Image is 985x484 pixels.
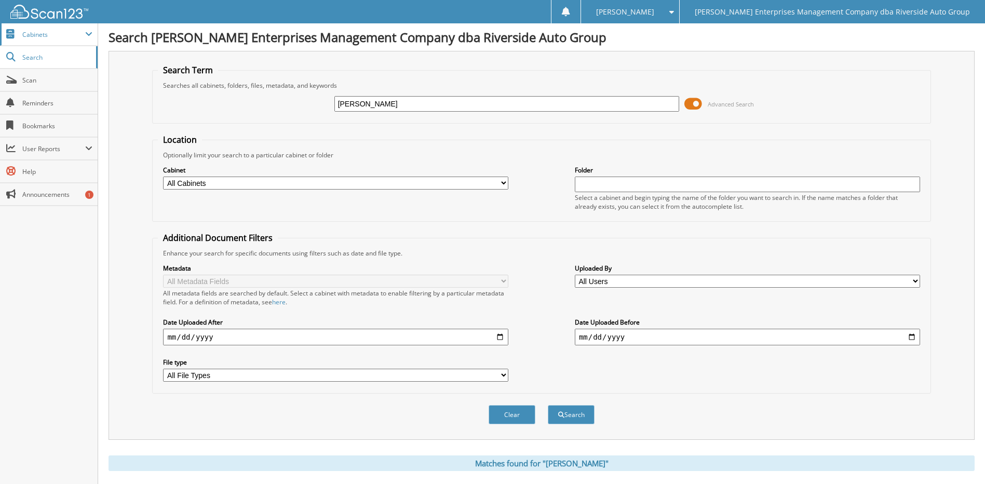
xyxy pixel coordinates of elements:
span: Cabinets [22,30,85,39]
span: Scan [22,76,92,85]
span: [PERSON_NAME] Enterprises Management Company dba Riverside Auto Group [695,9,970,15]
label: Date Uploaded After [163,318,508,327]
label: Uploaded By [575,264,920,273]
div: 1 [85,191,93,199]
div: Matches found for "[PERSON_NAME]" [109,455,975,471]
input: end [575,329,920,345]
button: Search [548,405,595,424]
span: Search [22,53,91,62]
button: Clear [489,405,535,424]
label: File type [163,358,508,367]
span: [PERSON_NAME] [596,9,654,15]
div: Optionally limit your search to a particular cabinet or folder [158,151,925,159]
div: All metadata fields are searched by default. Select a cabinet with metadata to enable filtering b... [163,289,508,306]
span: Advanced Search [708,100,754,108]
div: Searches all cabinets, folders, files, metadata, and keywords [158,81,925,90]
legend: Location [158,134,202,145]
span: Reminders [22,99,92,107]
label: Cabinet [163,166,508,174]
div: Select a cabinet and begin typing the name of the folder you want to search in. If the name match... [575,193,920,211]
span: Announcements [22,190,92,199]
label: Folder [575,166,920,174]
img: scan123-logo-white.svg [10,5,88,19]
span: Help [22,167,92,176]
label: Date Uploaded Before [575,318,920,327]
a: here [272,298,286,306]
span: Bookmarks [22,122,92,130]
h1: Search [PERSON_NAME] Enterprises Management Company dba Riverside Auto Group [109,29,975,46]
label: Metadata [163,264,508,273]
iframe: Chat Widget [933,434,985,484]
legend: Additional Document Filters [158,232,278,244]
input: start [163,329,508,345]
span: User Reports [22,144,85,153]
legend: Search Term [158,64,218,76]
div: Enhance your search for specific documents using filters such as date and file type. [158,249,925,258]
